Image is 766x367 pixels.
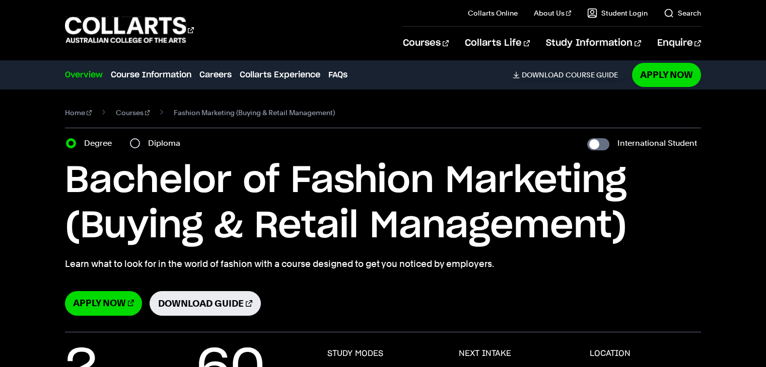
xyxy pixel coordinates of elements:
a: Collarts Life [465,27,530,60]
a: Apply Now [65,291,142,316]
label: International Student [617,136,697,150]
p: Learn what to look for in the world of fashion with a course designed to get you noticed by emplo... [65,257,701,271]
a: About Us [534,8,571,18]
a: FAQs [328,69,347,81]
a: Apply Now [632,63,701,86]
label: Diploma [148,136,186,150]
span: Download [522,70,564,79]
a: Home [65,106,92,120]
a: Enquire [657,27,701,60]
label: Degree [84,136,118,150]
h1: Bachelor of Fashion Marketing (Buying & Retail Management) [65,158,701,249]
h3: NEXT INTAKE [459,348,511,358]
a: Study Information [546,27,641,60]
a: Collarts Online [468,8,518,18]
a: DownloadCourse Guide [513,70,626,79]
a: Download Guide [150,291,260,316]
a: Collarts Experience [240,69,320,81]
a: Overview [65,69,103,81]
a: Student Login [587,8,648,18]
a: Course Information [111,69,191,81]
span: Fashion Marketing (Buying & Retail Management) [174,106,335,120]
a: Courses [116,106,150,120]
h3: LOCATION [590,348,631,358]
div: Go to homepage [65,16,194,44]
h3: STUDY MODES [327,348,383,358]
a: Courses [403,27,449,60]
a: Search [664,8,701,18]
a: Careers [199,69,232,81]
